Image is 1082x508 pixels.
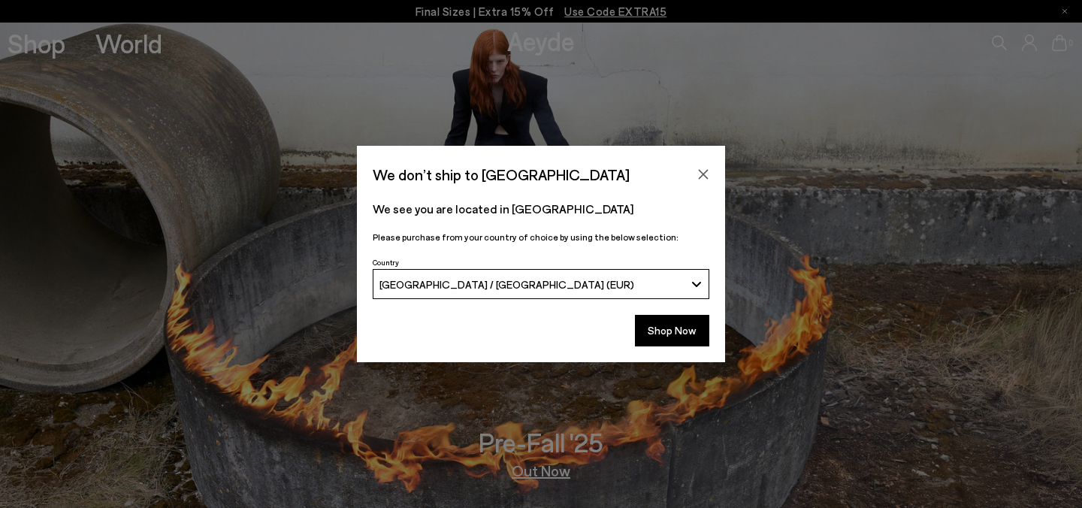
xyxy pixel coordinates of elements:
span: [GEOGRAPHIC_DATA] / [GEOGRAPHIC_DATA] (EUR) [379,278,634,291]
p: We see you are located in [GEOGRAPHIC_DATA] [373,200,709,218]
span: Country [373,258,399,267]
button: Close [692,163,715,186]
span: We don’t ship to [GEOGRAPHIC_DATA] [373,162,630,188]
p: Please purchase from your country of choice by using the below selection: [373,230,709,244]
button: Shop Now [635,315,709,346]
